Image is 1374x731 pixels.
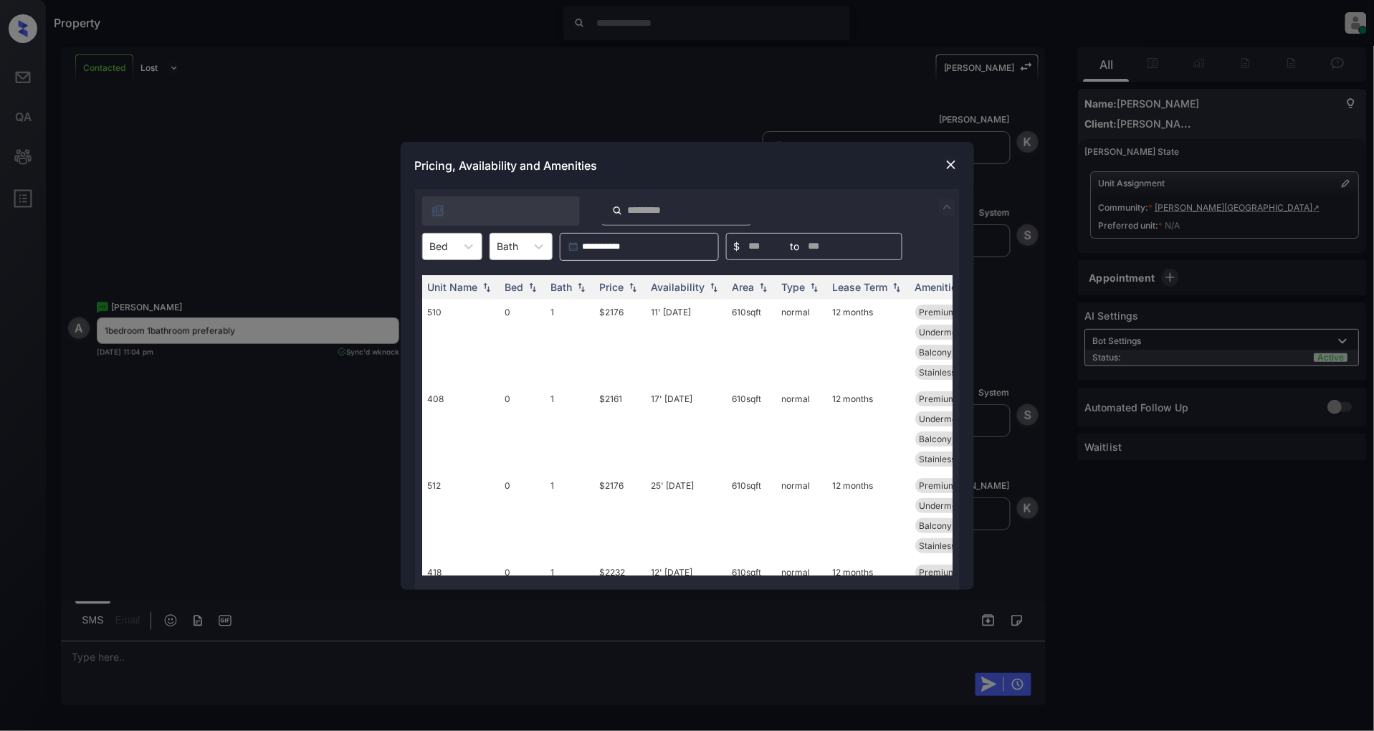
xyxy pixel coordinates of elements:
[422,559,500,686] td: 418
[422,386,500,472] td: 408
[646,559,727,686] td: 12' [DATE]
[915,281,963,293] div: Amenities
[594,299,646,386] td: $2176
[626,282,640,292] img: sorting
[776,559,827,686] td: normal
[756,282,771,292] img: sorting
[727,299,776,386] td: 610 sqft
[727,559,776,686] td: 610 sqft
[505,281,524,293] div: Bed
[944,158,958,172] img: close
[776,386,827,472] td: normal
[431,204,445,218] img: icon-zuma
[734,239,740,254] span: $
[827,386,910,472] td: 12 months
[889,282,904,292] img: sorting
[733,281,755,293] div: Area
[422,299,500,386] td: 510
[652,281,705,293] div: Availability
[920,327,991,338] span: Undermount Sink
[594,472,646,559] td: $2176
[920,480,993,491] span: Premium Vinyl F...
[920,567,993,578] span: Premium Vinyl F...
[920,347,953,358] span: Balcony
[920,520,953,531] span: Balcony
[920,500,991,511] span: Undermount Sink
[600,281,624,293] div: Price
[807,282,821,292] img: sorting
[594,559,646,686] td: $2232
[545,472,594,559] td: 1
[428,281,478,293] div: Unit Name
[776,299,827,386] td: normal
[594,386,646,472] td: $2161
[920,307,993,317] span: Premium Vinyl F...
[920,454,986,464] span: Stainless Steel...
[500,559,545,686] td: 0
[920,367,986,378] span: Stainless Steel...
[612,204,623,217] img: icon-zuma
[920,414,991,424] span: Undermount Sink
[827,299,910,386] td: 12 months
[920,540,986,551] span: Stainless Steel...
[827,559,910,686] td: 12 months
[827,472,910,559] td: 12 months
[833,281,888,293] div: Lease Term
[500,472,545,559] td: 0
[782,281,806,293] div: Type
[545,299,594,386] td: 1
[500,299,545,386] td: 0
[727,386,776,472] td: 610 sqft
[545,559,594,686] td: 1
[939,199,956,216] img: icon-zuma
[707,282,721,292] img: sorting
[500,386,545,472] td: 0
[646,472,727,559] td: 25' [DATE]
[525,282,540,292] img: sorting
[646,299,727,386] td: 11' [DATE]
[791,239,800,254] span: to
[727,472,776,559] td: 610 sqft
[920,434,953,444] span: Balcony
[776,472,827,559] td: normal
[920,393,993,404] span: Premium Vinyl F...
[480,282,494,292] img: sorting
[646,386,727,472] td: 17' [DATE]
[401,142,974,189] div: Pricing, Availability and Amenities
[422,472,500,559] td: 512
[551,281,573,293] div: Bath
[545,386,594,472] td: 1
[574,282,588,292] img: sorting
